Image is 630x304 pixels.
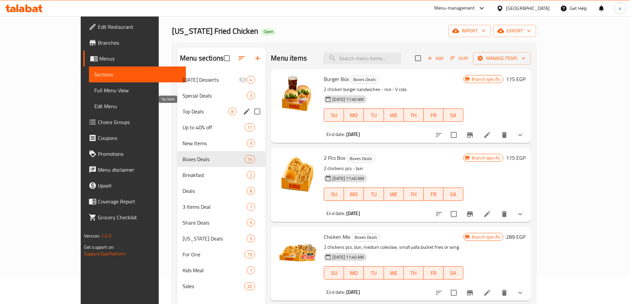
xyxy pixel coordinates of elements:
div: Boxes Deals [352,234,380,241]
span: 8 [247,188,255,194]
span: MO [347,190,361,199]
svg: Show Choices [516,131,524,139]
span: Branch specific [469,76,503,82]
button: delete [496,127,512,143]
a: Full Menu View [89,82,186,98]
div: New Items [183,139,247,147]
button: TU [364,266,384,280]
span: End date: [326,288,345,296]
div: items [244,250,255,258]
span: SA [446,190,461,199]
span: Chicken Mix [324,232,350,242]
svg: Show Choices [516,289,524,297]
div: Share Deals [183,219,247,227]
span: Select to update [447,128,461,142]
b: [DATE] [346,288,360,296]
span: 1.0.0 [101,232,111,240]
span: TU [366,268,381,278]
span: 3 [247,93,255,99]
span: Special Deals [183,92,247,100]
button: show more [512,285,528,301]
span: 14 [245,156,255,162]
span: Coverage Report [98,197,181,205]
div: items [247,203,255,211]
div: items [247,92,255,100]
span: Select all sections [220,51,234,65]
span: Menus [99,55,181,63]
span: 20 [245,283,255,289]
span: FR [426,110,441,120]
span: 1 [247,204,255,210]
span: Add item [425,53,446,64]
span: Menu disclaimer [98,166,181,174]
div: Boxes Deals [347,154,375,162]
span: 1 [247,267,255,274]
button: Branch-specific-item [462,206,478,222]
span: Add [427,55,444,62]
button: Add section [250,50,266,66]
button: FR [424,266,443,280]
button: TU [364,109,384,122]
span: Breakfast [183,171,247,179]
span: 4 [247,77,255,83]
div: Menu-management [434,4,475,12]
span: Sections [94,70,181,78]
button: delete [496,206,512,222]
img: Chicken Mix [276,232,318,275]
button: sort-choices [431,127,447,143]
img: Burger Box [276,74,318,117]
span: SA [446,268,461,278]
span: End date: [326,209,345,218]
span: [DATE] 11:40 AM [330,254,366,260]
span: WE [387,110,401,120]
span: TU [366,190,381,199]
a: Edit menu item [483,289,491,297]
div: Share Deals9 [177,215,266,231]
span: Sides [183,282,244,290]
span: WE [387,268,401,278]
button: MO [344,266,364,280]
span: End date: [326,130,345,139]
div: items [244,123,255,131]
span: Boxes Deals [351,76,378,83]
span: export [499,27,531,35]
button: Branch-specific-item [462,127,478,143]
span: Promotions [98,150,181,158]
button: SA [443,109,463,122]
span: Edit Restaurant [98,23,181,31]
span: Version: [84,232,100,240]
div: [GEOGRAPHIC_DATA] [506,5,550,12]
span: 2 [247,172,255,178]
span: SU [327,190,341,199]
a: Coverage Report [83,194,186,209]
div: items [247,219,255,227]
div: Top Deals8edit [177,104,266,119]
p: 2 chickenc pcs - bun [324,164,463,173]
button: edit [242,107,252,116]
div: [DATE] Desserts4 [177,72,266,88]
div: Ramadan Desserts [183,76,239,84]
a: Grocery Checklist [83,209,186,225]
span: [DATE] 11:40 AM [330,175,366,182]
span: TH [406,190,421,199]
span: SU [327,110,341,120]
button: export [493,25,536,37]
div: Special Deals3 [177,88,266,104]
div: items [247,266,255,274]
button: show more [512,127,528,143]
button: WE [384,109,404,122]
b: [DATE] [346,130,360,139]
button: Branch-specific-item [462,285,478,301]
a: Support.OpsPlatform [84,249,126,258]
span: Choice Groups [98,118,181,126]
p: 2 chicken burger sandwiches - rice - V cola [324,85,463,94]
a: Sections [89,66,186,82]
h2: Menu items [271,53,307,63]
span: For One [183,250,244,258]
div: Boxes Deals [183,155,244,163]
a: Edit Restaurant [83,19,186,35]
span: [DATE] 11:40 AM [330,96,366,103]
p: 2 chickens pcs, bun, medium coleslaw, small yalla bucket fries or wing [324,243,463,251]
svg: Inactive section [239,76,247,84]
